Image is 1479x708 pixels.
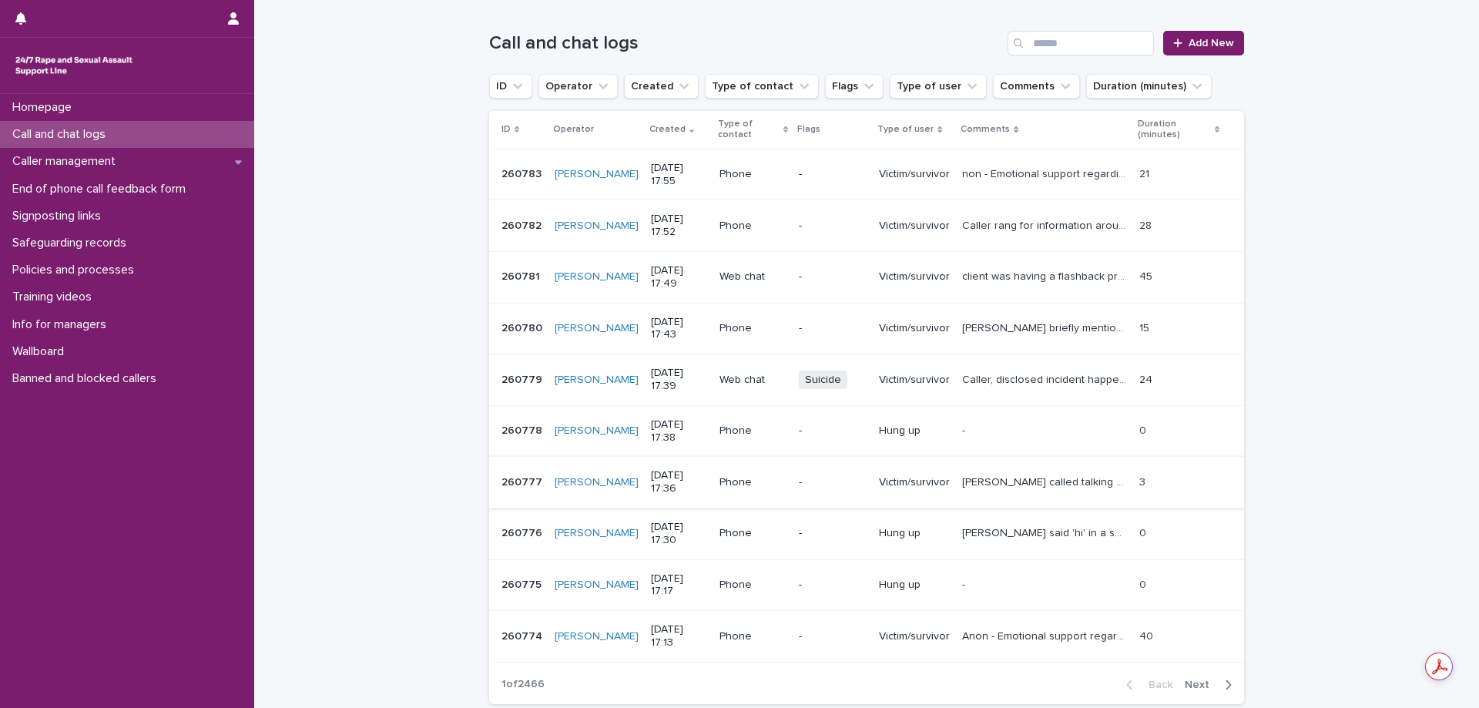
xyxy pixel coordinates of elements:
button: Duration (minutes) [1086,74,1212,99]
a: Add New [1163,31,1244,55]
p: - [799,270,867,284]
p: End of phone call feedback form [6,182,198,196]
p: Phone [719,322,786,335]
p: 260774 [501,627,545,643]
p: 0 [1139,421,1149,438]
a: [PERSON_NAME] [555,424,639,438]
p: - [962,421,968,438]
p: Hung up [879,527,950,540]
p: 260777 [501,473,545,489]
p: 0 [1139,575,1149,592]
p: 21 [1139,165,1152,181]
a: [PERSON_NAME] [555,322,639,335]
p: Call and chat logs [6,127,118,142]
p: Type of user [877,121,934,138]
p: 260781 [501,267,543,284]
p: client was having a flashback provided emotional support during flashback and grounding technique... [962,267,1130,284]
p: - [799,630,867,643]
a: [PERSON_NAME] [555,374,639,387]
p: Hung up [879,424,950,438]
p: [DATE] 17:55 [651,162,707,188]
p: - [799,527,867,540]
tr: 260780260780 [PERSON_NAME] [DATE] 17:43Phone-Victim/survivor[PERSON_NAME] briefly mentioned someo... [489,303,1244,354]
tr: 260775260775 [PERSON_NAME] [DATE] 17:17Phone-Hung up-- 00 [489,559,1244,611]
p: Caller briefly mentioned someone hurting them. The line was very unclear and couldn't hear them f... [962,319,1130,335]
p: - [799,579,867,592]
p: 28 [1139,216,1155,233]
p: 260778 [501,421,545,438]
span: Back [1139,679,1172,690]
p: [DATE] 17:43 [651,316,707,342]
a: [PERSON_NAME] [555,476,639,489]
tr: 260774260774 [PERSON_NAME] [DATE] 17:13Phone-Victim/survivorAnon - Emotional support regarding re... [489,611,1244,663]
tr: 260783260783 [PERSON_NAME] [DATE] 17:55Phone-Victim/survivornon - Emotional support regarding his... [489,149,1244,200]
p: [DATE] 17:38 [651,418,707,445]
p: Safeguarding records [6,236,139,250]
p: - [799,424,867,438]
p: Policies and processes [6,263,146,277]
p: Caller management [6,154,128,169]
p: 260782 [501,216,545,233]
p: Phone [719,220,786,233]
a: [PERSON_NAME] [555,630,639,643]
p: Victim/survivor [879,374,950,387]
p: Web chat [719,270,786,284]
p: 15 [1139,319,1152,335]
a: [PERSON_NAME] [555,527,639,540]
button: Operator [538,74,618,99]
p: Created [649,121,686,138]
button: Type of contact [705,74,819,99]
p: Phone [719,424,786,438]
p: [DATE] 17:13 [651,623,707,649]
p: Banned and blocked callers [6,371,169,386]
p: [DATE] 17:30 [651,521,707,547]
p: [DATE] 17:36 [651,469,707,495]
p: 24 [1139,371,1155,387]
p: Victim/survivor [879,630,950,643]
p: Type of contact [718,116,780,144]
p: Training videos [6,290,104,304]
tr: 260779260779 [PERSON_NAME] [DATE] 17:39Web chatSuicideVictim/survivorCaller, disclosed incident h... [489,354,1244,406]
p: Victim/survivor [879,168,950,181]
p: Debbie called talking about her issues with local RCC, she stated she felt unwell to continue the... [962,473,1130,489]
button: Next [1179,678,1244,692]
p: - [799,476,867,489]
p: - [962,575,968,592]
p: - [799,220,867,233]
button: Created [624,74,699,99]
p: Victim/survivor [879,270,950,284]
button: Type of user [890,74,987,99]
p: 3 [1139,473,1149,489]
p: [DATE] 17:52 [651,213,707,239]
h1: Call and chat logs [489,32,1001,55]
p: 260776 [501,524,545,540]
p: 260780 [501,319,545,335]
p: - [799,322,867,335]
p: non - Emotional support regarding historic rape, explored feelings, support network and grounding... [962,165,1130,181]
button: Comments [993,74,1080,99]
p: Caller rang for information around being straight she wanted to know what would be sexual assault... [962,216,1130,233]
p: 45 [1139,267,1155,284]
p: ID [501,121,511,138]
a: [PERSON_NAME] [555,220,639,233]
button: Back [1114,678,1179,692]
p: 40 [1139,627,1156,643]
tr: 260777260777 [PERSON_NAME] [DATE] 17:36Phone-Victim/survivor[PERSON_NAME] called talking about he... [489,457,1244,508]
input: Search [1008,31,1154,55]
p: Flags [797,121,820,138]
p: Duration (minutes) [1138,116,1210,144]
img: rhQMoQhaT3yELyF149Cw [12,50,136,81]
span: Suicide [799,371,847,390]
p: Caller, disclosed incident happened abroad, talked about impact & how they feel, suicidal feeling... [962,371,1130,387]
p: Wallboard [6,344,76,359]
p: Caller said 'hi' in a soft/quiet sounding voice and then hung up once i shared my name and asked ... [962,524,1130,540]
p: Victim/survivor [879,220,950,233]
p: Info for managers [6,317,119,332]
p: Victim/survivor [879,322,950,335]
p: 260779 [501,371,545,387]
p: 260783 [501,165,545,181]
p: Phone [719,579,786,592]
tr: 260781260781 [PERSON_NAME] [DATE] 17:49Web chat-Victim/survivorclient was having a flashback prov... [489,251,1244,303]
tr: 260778260778 [PERSON_NAME] [DATE] 17:38Phone-Hung up-- 00 [489,405,1244,457]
